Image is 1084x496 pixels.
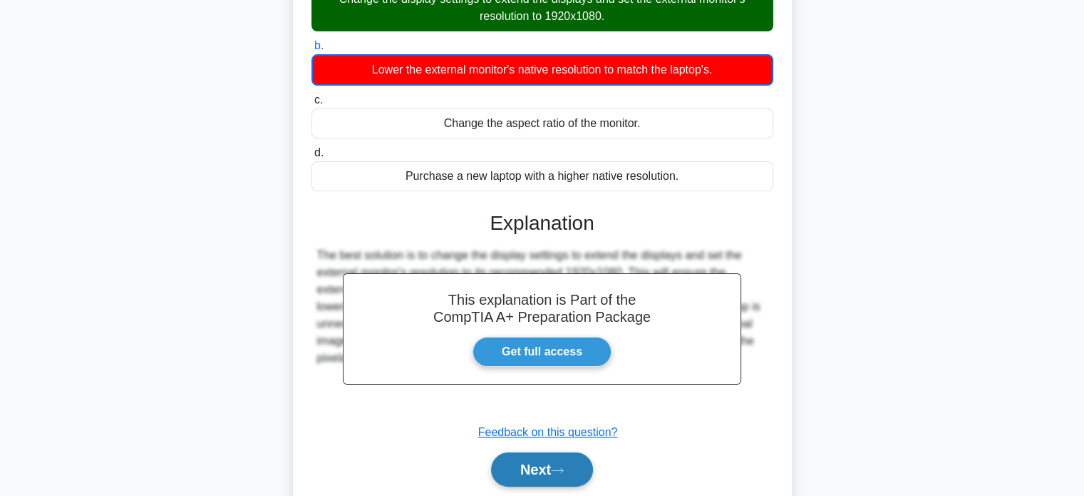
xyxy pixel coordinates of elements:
div: Lower the external monitor's native resolution to match the laptop's. [311,54,773,86]
h3: Explanation [320,211,765,236]
button: Next [491,452,593,487]
div: Purchase a new laptop with a higher native resolution. [311,161,773,191]
span: b. [314,39,324,51]
span: d. [314,146,324,158]
span: c. [314,93,323,106]
div: The best solution is to change the display settings to extend the displays and set the external m... [317,247,768,367]
div: Change the aspect ratio of the monitor. [311,108,773,138]
a: Get full access [473,337,611,367]
a: Feedback on this question? [478,426,618,438]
